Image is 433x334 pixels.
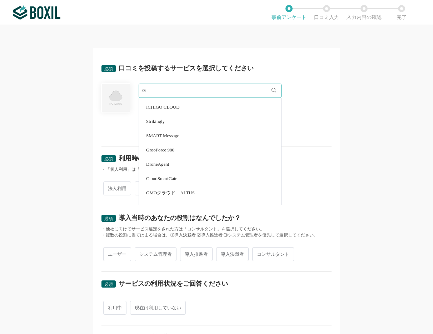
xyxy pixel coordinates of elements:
span: CloudSmartGate [146,176,177,181]
span: 必須 [104,66,113,71]
span: ユーザー [103,247,131,261]
span: 個人利用 [135,181,163,195]
li: 口コミ入力 [308,5,345,20]
span: DroneAgent [146,162,169,166]
span: 利用中 [103,301,126,315]
span: 導入推進者 [180,247,213,261]
span: 導入決裁者 [216,247,249,261]
span: 必須 [104,156,113,161]
div: ・複数の役割に当てはまる場合は、①導入決裁者 ②導入推進者 ③システム管理者を優先して選択してください。 [101,232,332,238]
span: 現在は利用していない [130,301,186,315]
div: 導入当時のあなたの役割はなんでしたか？ [119,215,241,221]
span: 必須 [104,282,113,287]
div: 利用時の形態は何でしたか？ [119,155,202,161]
span: GroupSession [146,205,172,209]
span: システム管理者 [135,247,176,261]
span: GMOクラウド ALTUS [146,190,195,195]
li: 事前アンケート [270,5,308,20]
li: 完了 [383,5,420,20]
span: Strikingly [146,119,165,124]
div: ・他社に向けてサービス選定をされた方は「コンサルタント」を選択してください。 [101,226,332,232]
li: 入力内容の確認 [345,5,383,20]
span: 必須 [104,216,113,221]
span: ICHIGO CLOUD [146,105,180,109]
span: コンサルタント [252,247,294,261]
img: ボクシルSaaS_ロゴ [13,5,60,20]
input: サービス名で検索 [139,84,282,98]
div: ・「個人利用」は「個人事業主」として利用した場合にのみ選択してください。 [101,166,332,173]
div: 口コミを投稿するサービスを選択してください [119,65,254,71]
div: サービスの利用状況をご回答ください [119,280,228,287]
span: SMART Message [146,133,179,138]
span: 法人利用 [103,181,131,195]
span: GrooForce 980 [146,148,174,152]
